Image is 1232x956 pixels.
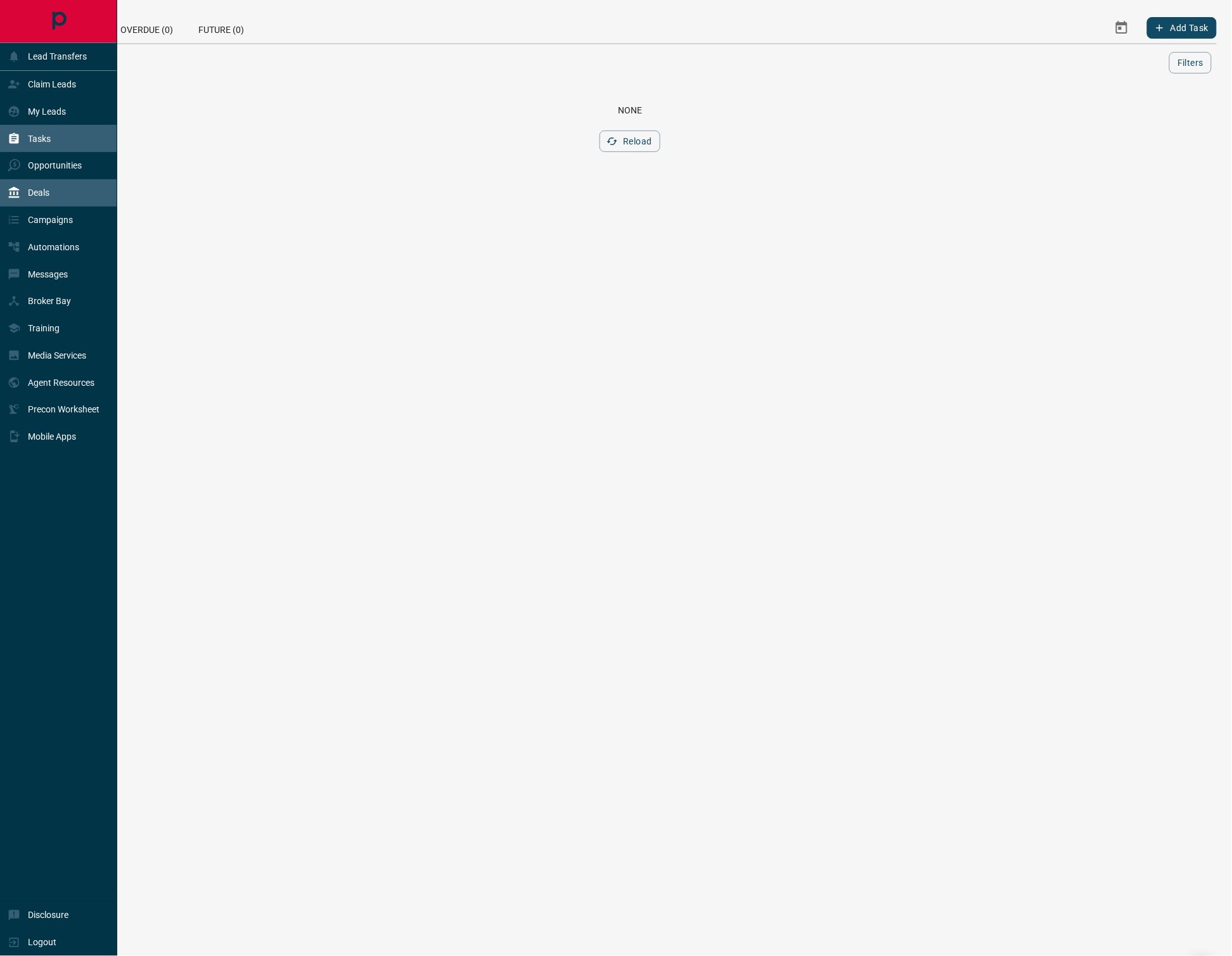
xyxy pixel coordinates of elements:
button: Add Task [1147,17,1217,39]
button: Filters [1169,52,1212,73]
button: Reload [600,131,660,152]
div: Future (0) [186,13,257,43]
div: Overdue (0) [108,13,186,43]
button: Select Date Range [1107,13,1137,43]
div: None [58,105,1202,115]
